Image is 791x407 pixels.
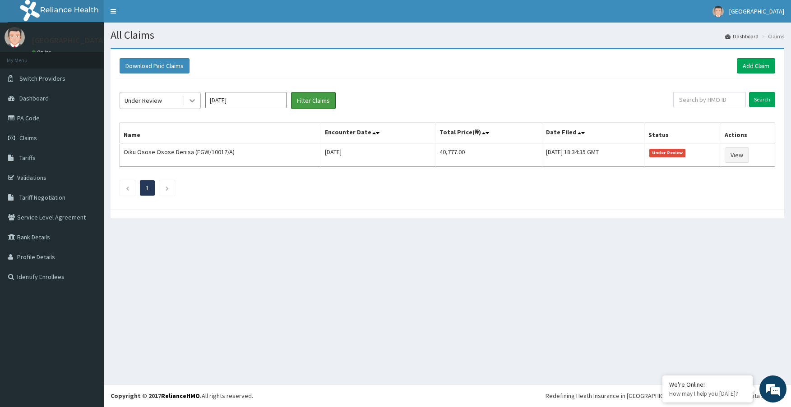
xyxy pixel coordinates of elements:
strong: Copyright © 2017 . [111,392,202,400]
span: Tariff Negotiation [19,193,65,201]
span: [GEOGRAPHIC_DATA] [729,7,784,15]
td: Oiku Osose Osose Denisa (FGW/10017/A) [120,143,321,167]
div: Redefining Heath Insurance in [GEOGRAPHIC_DATA] using Telemedicine and Data Science! [546,391,784,400]
footer: All rights reserved. [104,384,791,407]
img: d_794563401_company_1708531726252_794563401 [17,45,37,68]
th: Total Price(₦) [436,123,542,144]
div: We're Online! [669,380,746,389]
input: Search by HMO ID [673,92,746,107]
a: Dashboard [725,32,759,40]
div: Chat with us now [47,50,152,62]
a: View [725,147,749,163]
a: Next page [165,184,169,192]
a: Online [32,49,53,55]
a: Page 1 is your current page [146,184,149,192]
p: [GEOGRAPHIC_DATA] [32,37,106,45]
span: Dashboard [19,94,49,102]
img: User Image [712,6,724,17]
span: Claims [19,134,37,142]
a: RelianceHMO [161,392,200,400]
th: Name [120,123,321,144]
span: Under Review [649,149,686,157]
td: [DATE] 18:34:35 GMT [542,143,644,167]
th: Actions [721,123,775,144]
th: Date Filed [542,123,644,144]
a: Previous page [125,184,130,192]
button: Filter Claims [291,92,336,109]
a: Add Claim [737,58,775,73]
span: Tariffs [19,154,36,162]
div: Under Review [125,96,162,105]
img: User Image [5,27,25,47]
td: 40,777.00 [436,143,542,167]
p: How may I help you today? [669,390,746,398]
li: Claims [759,32,784,40]
th: Encounter Date [321,123,435,144]
input: Search [749,92,775,107]
input: Select Month and Year [205,92,287,108]
span: Switch Providers [19,74,65,82]
td: [DATE] [321,143,435,167]
div: Minimize live chat window [148,5,170,26]
button: Download Paid Claims [120,58,190,73]
th: Status [644,123,721,144]
textarea: Type your message and hit 'Enter' [5,246,172,278]
h1: All Claims [111,29,784,41]
span: We're online! [52,114,125,205]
